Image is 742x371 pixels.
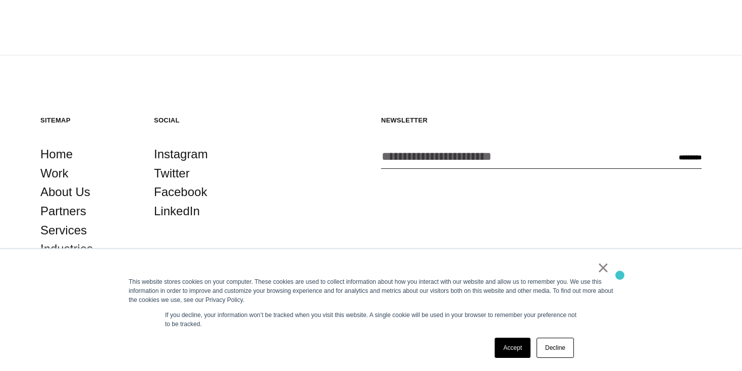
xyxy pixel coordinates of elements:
[154,202,200,221] a: LinkedIn
[40,221,87,240] a: Services
[40,116,134,125] h5: Sitemap
[40,182,90,202] a: About Us
[597,263,609,272] a: ×
[129,277,613,304] div: This website stores cookies on your computer. These cookies are used to collect information about...
[154,182,207,202] a: Facebook
[40,239,93,259] a: Industries
[154,145,208,164] a: Instagram
[154,116,247,125] h5: Social
[381,116,702,125] h5: Newsletter
[40,202,86,221] a: Partners
[40,164,69,183] a: Work
[165,311,577,329] p: If you decline, your information won’t be tracked when you visit this website. A single cookie wi...
[154,164,190,183] a: Twitter
[495,338,531,358] a: Accept
[537,338,574,358] a: Decline
[40,145,73,164] a: Home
